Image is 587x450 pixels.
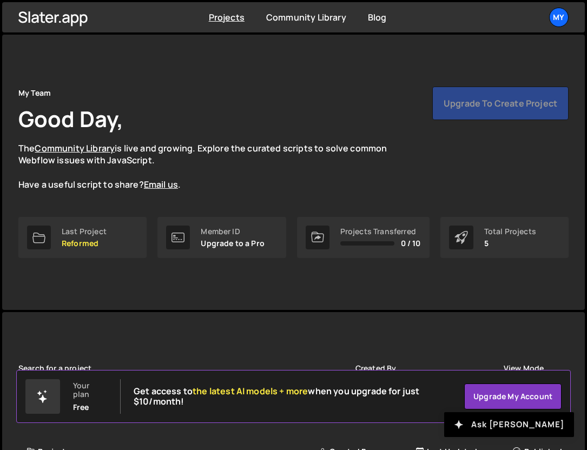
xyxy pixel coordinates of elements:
div: Projects Transferred [340,227,421,236]
div: Last Project [62,227,107,236]
label: Created By [355,364,397,373]
label: Search for a project [18,364,91,373]
label: View Mode [504,364,544,373]
p: 5 [484,239,536,248]
div: Your plan [73,381,107,399]
span: the latest AI models + more [193,385,308,397]
a: Upgrade my account [464,383,562,409]
a: Blog [368,11,387,23]
a: Projects [209,11,245,23]
div: My Team [18,87,51,100]
div: Free [73,403,89,412]
h1: Good Day, [18,104,123,134]
div: Member ID [201,227,265,236]
div: Total Projects [484,227,536,236]
a: Email us [144,178,178,190]
p: Upgrade to a Pro [201,239,265,248]
a: My [549,8,569,27]
p: The is live and growing. Explore the curated scripts to solve common Webflow issues with JavaScri... [18,142,408,191]
a: Last Project Reformed [18,217,147,258]
h2: Get access to when you upgrade for just $10/month! [134,386,464,407]
span: 0 / 10 [401,239,421,248]
p: Reformed [62,239,107,248]
a: Community Library [266,11,346,23]
a: Community Library [35,142,115,154]
button: Ask [PERSON_NAME] [444,412,574,437]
